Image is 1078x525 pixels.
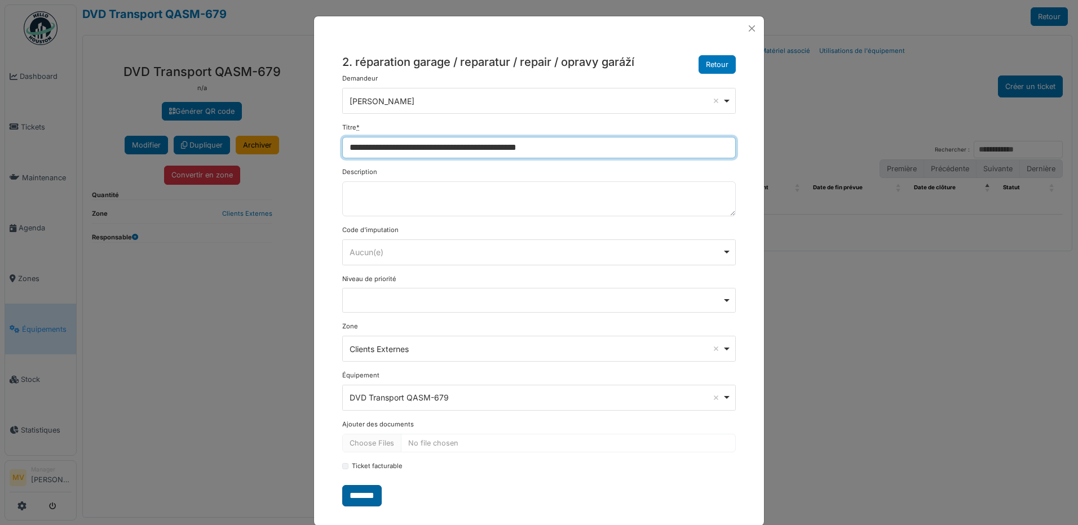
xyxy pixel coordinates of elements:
[744,21,759,36] button: Close
[342,74,378,83] label: Demandeur
[350,343,722,355] div: Clients Externes
[710,392,722,403] button: Remove item: '195323'
[342,123,360,132] label: Titre
[710,343,722,354] button: Remove item: '19289'
[342,371,379,380] label: Équipement
[356,123,360,131] abbr: Requis
[342,322,358,331] label: Zone
[710,95,722,106] button: Remove item: '7299'
[342,420,414,429] label: Ajouter des documents
[699,55,736,74] button: Retour
[342,167,377,177] label: Description
[350,246,722,258] div: Aucun(e)
[342,274,396,284] label: Niveau de priorité
[350,95,722,107] div: [PERSON_NAME]
[342,55,634,69] h5: 2. réparation garage / reparatur / repair / opravy garáží
[352,461,403,471] label: Ticket facturable
[342,225,399,235] label: Code d'imputation
[350,391,722,403] div: DVD Transport QASM-679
